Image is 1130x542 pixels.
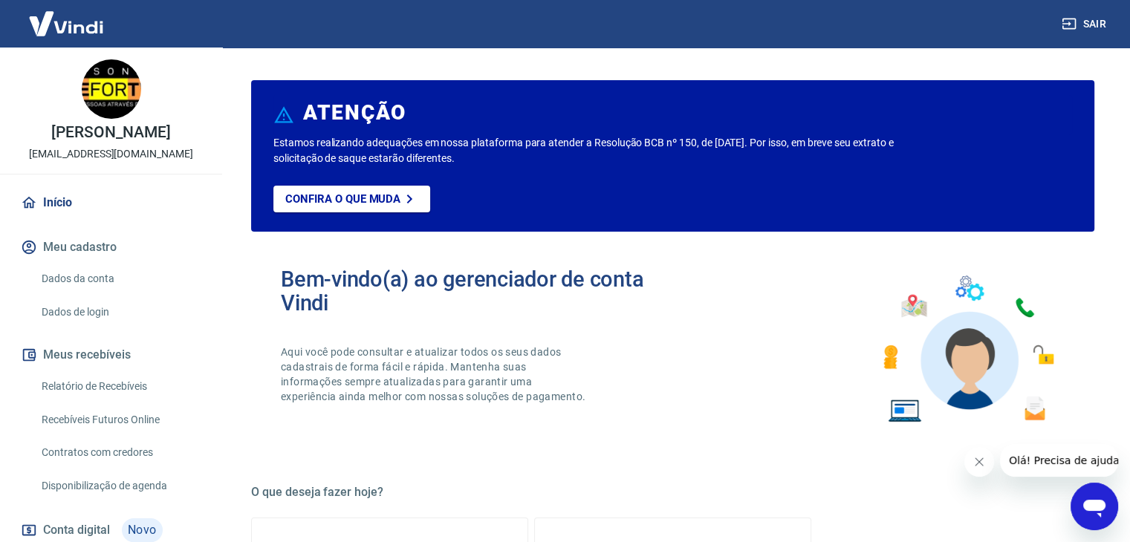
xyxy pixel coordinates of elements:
[18,339,204,371] button: Meus recebíveis
[1059,10,1112,38] button: Sair
[9,10,125,22] span: Olá! Precisa de ajuda?
[964,447,994,477] iframe: Fechar mensagem
[82,59,141,119] img: 997e3af7-dba9-44c5-aac5-7629672b842b.jpeg
[18,231,204,264] button: Meu cadastro
[43,520,110,541] span: Conta digital
[51,125,170,140] p: [PERSON_NAME]
[281,345,588,404] p: Aqui você pode consultar e atualizar todos os seus dados cadastrais de forma fácil e rápida. Mant...
[285,192,400,206] p: Confira o que muda
[122,518,163,542] span: Novo
[273,135,912,166] p: Estamos realizando adequações em nossa plataforma para atender a Resolução BCB nº 150, de [DATE]....
[18,1,114,46] img: Vindi
[36,437,204,468] a: Contratos com credores
[870,267,1065,431] img: Imagem de um avatar masculino com diversos icones exemplificando as funcionalidades do gerenciado...
[36,371,204,402] a: Relatório de Recebíveis
[1071,483,1118,530] iframe: Botão para abrir a janela de mensagens
[29,146,193,162] p: [EMAIL_ADDRESS][DOMAIN_NAME]
[273,186,430,212] a: Confira o que muda
[303,105,406,120] h6: ATENÇÃO
[1000,444,1118,477] iframe: Mensagem da empresa
[18,186,204,219] a: Início
[36,264,204,294] a: Dados da conta
[36,471,204,501] a: Disponibilização de agenda
[36,405,204,435] a: Recebíveis Futuros Online
[251,485,1094,500] h5: O que deseja fazer hoje?
[36,297,204,327] a: Dados de login
[281,267,673,315] h2: Bem-vindo(a) ao gerenciador de conta Vindi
